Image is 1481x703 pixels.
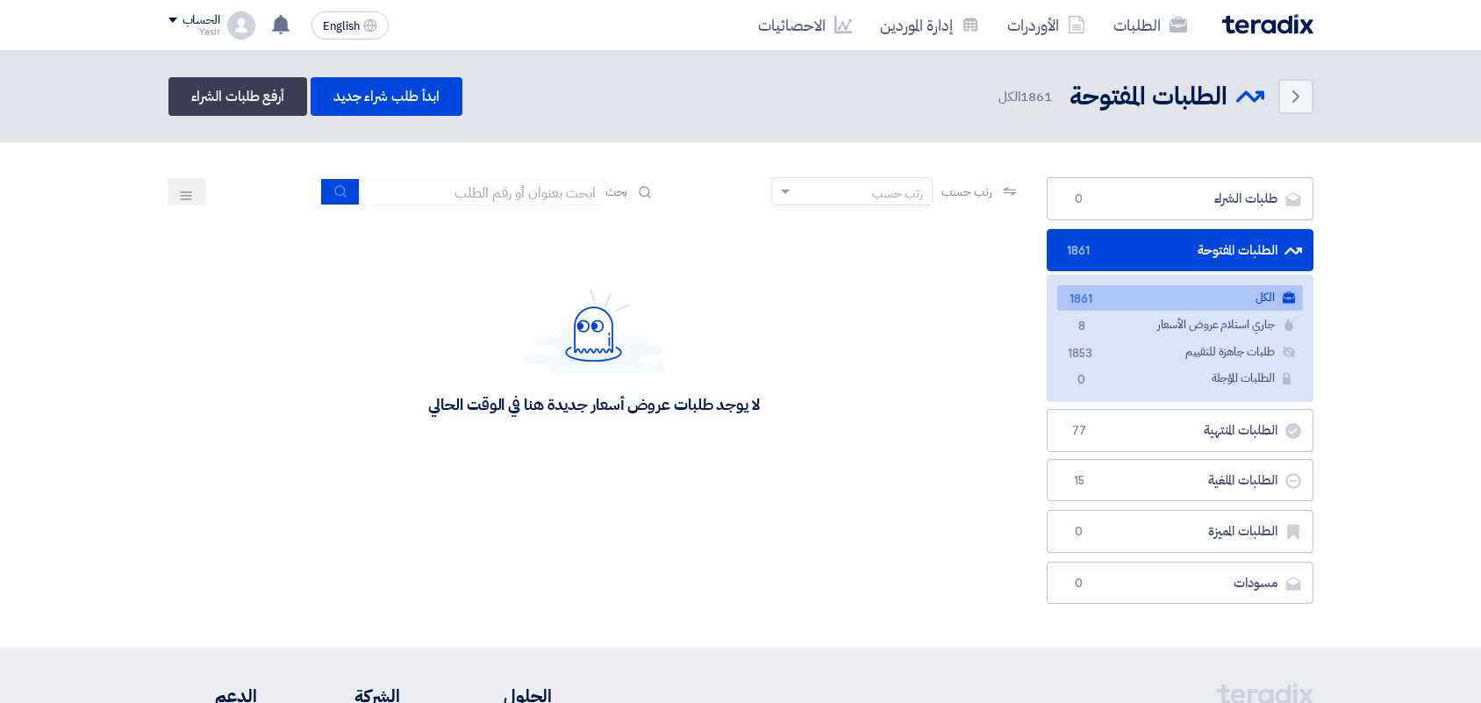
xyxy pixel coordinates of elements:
div: رتب حسب [872,184,923,203]
span: 1853 [1071,345,1092,363]
span: الكل [998,87,1055,107]
a: الاحصائيات [744,4,866,46]
span: 0 [1069,190,1090,208]
a: طلبات الشراء0 [1047,177,1313,220]
button: English [311,11,389,39]
a: إدارة الموردين [866,4,993,46]
img: Hello [524,288,664,373]
span: 0 [1069,575,1090,592]
span: 1861 [1069,242,1090,260]
span: 8 [1071,318,1092,336]
a: الأوردرات [993,4,1099,46]
a: الطلبات [1099,4,1201,46]
a: أرفع طلبات الشراء [168,77,307,116]
a: الطلبات الملغية15 [1047,459,1313,502]
a: الطلبات المؤجلة [1057,366,1303,391]
a: الطلبات المميزة0 [1047,510,1313,553]
div: Yasir [168,27,220,37]
span: English [323,20,360,32]
img: Teradix logo [1222,14,1313,34]
span: 1861 [1020,87,1052,106]
span: 1861 [1071,291,1092,309]
div: لا يوجد طلبات عروض أسعار جديدة هنا في الوقت الحالي [428,394,759,414]
span: رتب حسب [941,183,991,201]
h2: الطلبات المفتوحة [1070,80,1227,114]
span: 0 [1069,523,1090,541]
a: طلبات جاهزة للتقييم [1057,340,1303,365]
a: ابدأ طلب شراء جديد [311,77,462,116]
span: 77 [1069,422,1090,440]
img: profile_test.png [227,11,255,39]
span: 15 [1069,472,1090,490]
a: مسودات0 [1047,562,1313,605]
a: جاري استلام عروض الأسعار [1057,312,1303,338]
a: الطلبات المنتهية77 [1047,409,1313,452]
span: بحث [605,183,628,201]
span: 0 [1071,371,1092,390]
div: الحساب [182,13,220,28]
input: ابحث بعنوان أو رقم الطلب [360,179,605,205]
a: الكل [1057,285,1303,311]
a: الطلبات المفتوحة1861 [1047,229,1313,272]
